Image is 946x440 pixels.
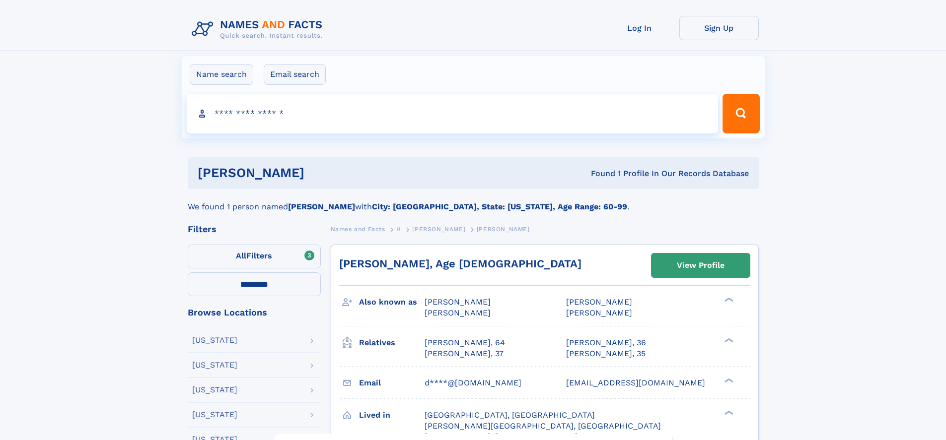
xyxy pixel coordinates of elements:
label: Name search [190,64,253,85]
div: Filters [188,225,321,234]
div: [US_STATE] [192,361,237,369]
a: [PERSON_NAME], 37 [425,348,504,359]
span: [EMAIL_ADDRESS][DOMAIN_NAME] [566,378,705,387]
a: View Profile [652,253,750,277]
div: [US_STATE] [192,411,237,419]
span: [PERSON_NAME] [566,308,632,317]
h1: [PERSON_NAME] [198,167,448,179]
img: Logo Names and Facts [188,16,331,43]
span: H [396,226,401,233]
div: View Profile [677,254,725,277]
label: Filters [188,245,321,268]
div: Found 1 Profile In Our Records Database [447,168,749,179]
div: ❯ [722,377,734,383]
span: [PERSON_NAME] [566,297,632,307]
b: [PERSON_NAME] [288,202,355,211]
a: [PERSON_NAME], 35 [566,348,646,359]
span: [PERSON_NAME] [412,226,465,233]
div: [US_STATE] [192,336,237,344]
h3: Email [359,375,425,391]
a: [PERSON_NAME] [412,223,465,235]
h3: Relatives [359,334,425,351]
div: We found 1 person named with . [188,189,759,213]
a: [PERSON_NAME], 36 [566,337,646,348]
div: [US_STATE] [192,386,237,394]
a: Sign Up [679,16,759,40]
h3: Lived in [359,407,425,424]
h3: Also known as [359,294,425,311]
div: ❯ [722,297,734,303]
a: [PERSON_NAME], Age [DEMOGRAPHIC_DATA] [339,257,582,270]
span: [PERSON_NAME][GEOGRAPHIC_DATA], [GEOGRAPHIC_DATA] [425,421,661,431]
div: ❯ [722,337,734,343]
span: [PERSON_NAME] [477,226,530,233]
a: Names and Facts [331,223,385,235]
b: City: [GEOGRAPHIC_DATA], State: [US_STATE], Age Range: 60-99 [372,202,627,211]
label: Email search [264,64,326,85]
a: Log In [600,16,679,40]
a: H [396,223,401,235]
span: [PERSON_NAME] [425,308,491,317]
span: [GEOGRAPHIC_DATA], [GEOGRAPHIC_DATA] [425,410,595,420]
div: ❯ [722,409,734,416]
span: [PERSON_NAME] [425,297,491,307]
input: search input [187,94,719,133]
a: [PERSON_NAME], 64 [425,337,505,348]
button: Search Button [723,94,759,133]
span: All [236,251,246,260]
div: Browse Locations [188,308,321,317]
